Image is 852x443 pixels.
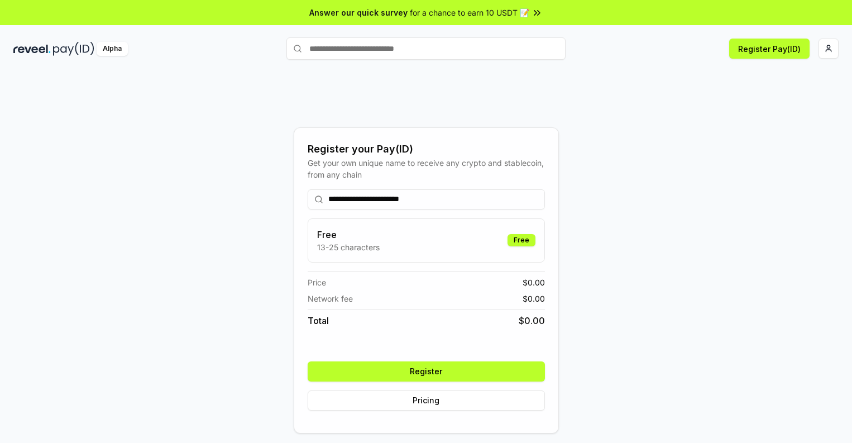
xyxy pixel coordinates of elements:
[308,277,326,288] span: Price
[523,277,545,288] span: $ 0.00
[523,293,545,304] span: $ 0.00
[97,42,128,56] div: Alpha
[317,241,380,253] p: 13-25 characters
[410,7,529,18] span: for a chance to earn 10 USDT 📝
[308,314,329,327] span: Total
[508,234,535,246] div: Free
[519,314,545,327] span: $ 0.00
[308,293,353,304] span: Network fee
[308,157,545,180] div: Get your own unique name to receive any crypto and stablecoin, from any chain
[53,42,94,56] img: pay_id
[13,42,51,56] img: reveel_dark
[308,390,545,411] button: Pricing
[317,228,380,241] h3: Free
[729,39,810,59] button: Register Pay(ID)
[308,141,545,157] div: Register your Pay(ID)
[309,7,408,18] span: Answer our quick survey
[308,361,545,382] button: Register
